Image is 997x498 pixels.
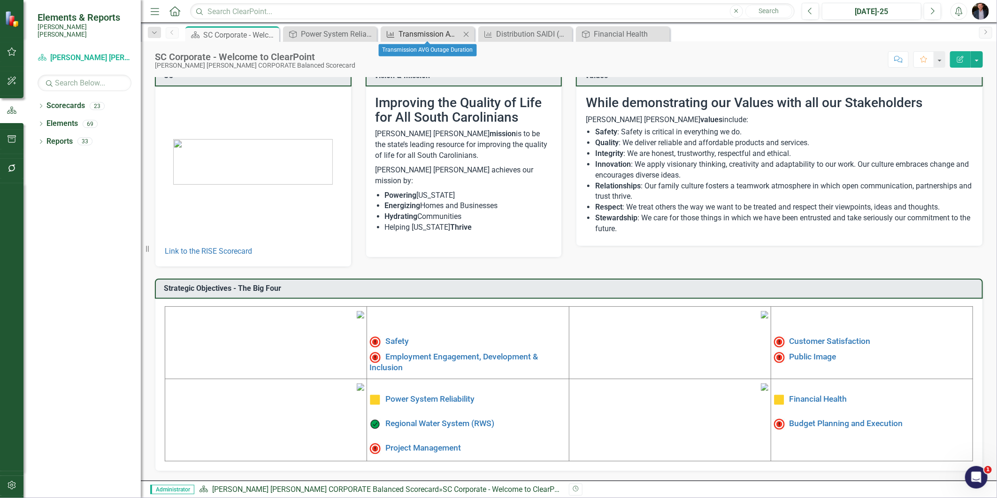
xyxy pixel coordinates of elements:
[285,28,375,40] a: Power System Reliability
[586,115,973,125] p: [PERSON_NAME] [PERSON_NAME] include:
[376,96,552,125] h2: Improving the Quality of Life for All South Carolinians
[379,44,477,56] div: Transmission AVG Outage Duration
[375,71,557,80] h3: Vision & Mission
[595,160,631,169] strong: Innovation
[38,12,131,23] span: Elements & Reports
[190,3,795,20] input: Search ClearPoint...
[376,163,552,188] p: [PERSON_NAME] [PERSON_NAME] achieves our mission by:
[385,395,475,404] a: Power System Reliability
[301,28,375,40] div: Power System Reliability
[155,62,355,69] div: [PERSON_NAME] [PERSON_NAME] CORPORATE Balanced Scorecard
[199,484,562,495] div: »
[83,120,98,128] div: 69
[155,52,355,62] div: SC Corporate - Welcome to ClearPoint
[972,3,989,20] img: Chris Amodeo
[399,28,460,40] div: Transmission AVG Outage Duration
[822,3,921,20] button: [DATE]-25
[790,352,836,362] a: Public Image
[825,6,918,17] div: [DATE]-25
[369,394,381,405] img: Caution
[369,352,538,372] a: Employment Engagement, Development & Inclusion
[595,149,623,158] strong: Integrity
[774,336,785,348] img: High Alert
[595,181,641,190] strong: Relationships
[790,419,903,428] a: Budget Planning and Execution
[595,138,973,148] li: : We deliver reliable and affordable products and services.
[451,223,472,232] strong: Thrive
[965,466,988,489] iframe: Intercom live chat
[595,127,617,136] strong: Safety
[5,11,21,27] img: ClearPoint Strategy
[369,419,381,430] img: On Target
[77,138,92,146] div: 33
[38,23,131,39] small: [PERSON_NAME] [PERSON_NAME]
[90,102,105,110] div: 23
[700,115,722,124] strong: values
[385,201,552,211] li: Homes and Businesses
[595,213,637,222] strong: Stewardship
[595,213,973,234] li: : We care for those things in which we have been entrusted and take seriously our commitment to t...
[357,383,364,391] img: mceclip3%20v3.png
[385,337,409,346] a: Safety
[164,284,977,293] h3: Strategic Objectives - The Big Four
[385,212,418,221] strong: Hydrating
[595,148,973,159] li: : We are honest, trustworthy, respectful and ethical.
[369,443,381,454] img: Not Meeting Target
[164,71,346,80] h3: SC
[595,138,619,147] strong: Quality
[774,394,785,405] img: Caution
[585,71,977,80] h3: Values
[443,485,567,494] div: SC Corporate - Welcome to ClearPoint
[496,28,570,40] div: Distribution SAIDI (System Average Interruption Duration Index)
[376,129,552,163] p: [PERSON_NAME] [PERSON_NAME] is to be the state’s leading resource for improving the quality of li...
[761,311,768,319] img: mceclip2%20v3.png
[595,181,973,202] li: : Our family culture fosters a teamwork atmosphere in which open communication, partnerships and ...
[203,29,277,41] div: SC Corporate - Welcome to ClearPoint
[595,202,622,211] strong: Respect
[385,190,552,201] li: [US_STATE]
[165,247,252,256] a: Link to the RISE Scorecard
[385,201,421,210] strong: Energizing
[761,383,768,391] img: mceclip4.png
[212,485,439,494] a: [PERSON_NAME] [PERSON_NAME] CORPORATE Balanced Scorecard
[369,352,381,363] img: Not Meeting Target
[38,75,131,91] input: Search Below...
[790,337,871,346] a: Customer Satisfaction
[385,419,494,428] a: Regional Water System (RWS)
[595,202,973,213] li: : We treat others the way we want to be treated and respect their viewpoints, ideas and thoughts.
[594,28,667,40] div: Financial Health
[595,127,973,138] li: : Safety is critical in everything we do.
[46,136,73,147] a: Reports
[481,28,570,40] a: Distribution SAIDI (System Average Interruption Duration Index)
[490,129,516,138] strong: mission
[385,222,552,233] li: Helping [US_STATE]
[383,28,460,40] a: Transmission AVG Outage Duration
[578,28,667,40] a: Financial Health
[369,336,381,348] img: High Alert
[984,466,992,474] span: 1
[357,311,364,319] img: mceclip1%20v4.png
[759,7,779,15] span: Search
[46,118,78,129] a: Elements
[774,419,785,430] img: Not Meeting Target
[774,352,785,363] img: Not Meeting Target
[790,395,847,404] a: Financial Health
[586,96,973,110] h2: While demonstrating our Values with all our Stakeholders
[385,444,461,453] a: Project Management
[385,191,417,200] strong: Powering
[745,5,792,18] button: Search
[150,485,194,494] span: Administrator
[385,211,552,222] li: Communities
[38,53,131,63] a: [PERSON_NAME] [PERSON_NAME] CORPORATE Balanced Scorecard
[46,101,85,111] a: Scorecards
[595,159,973,181] li: : We apply visionary thinking, creativity and adaptability to our work. Our culture embraces chan...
